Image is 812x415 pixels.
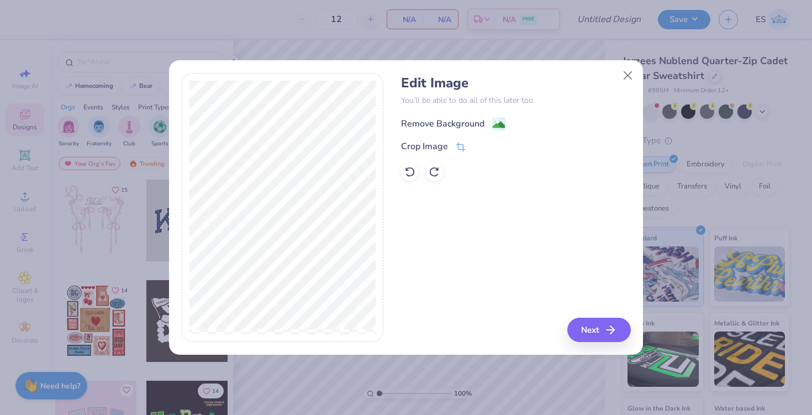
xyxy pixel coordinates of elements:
[401,117,484,130] div: Remove Background
[567,318,631,342] button: Next
[401,94,630,106] p: You’ll be able to do all of this later too.
[401,140,448,153] div: Crop Image
[401,75,630,91] h4: Edit Image
[618,65,639,86] button: Close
